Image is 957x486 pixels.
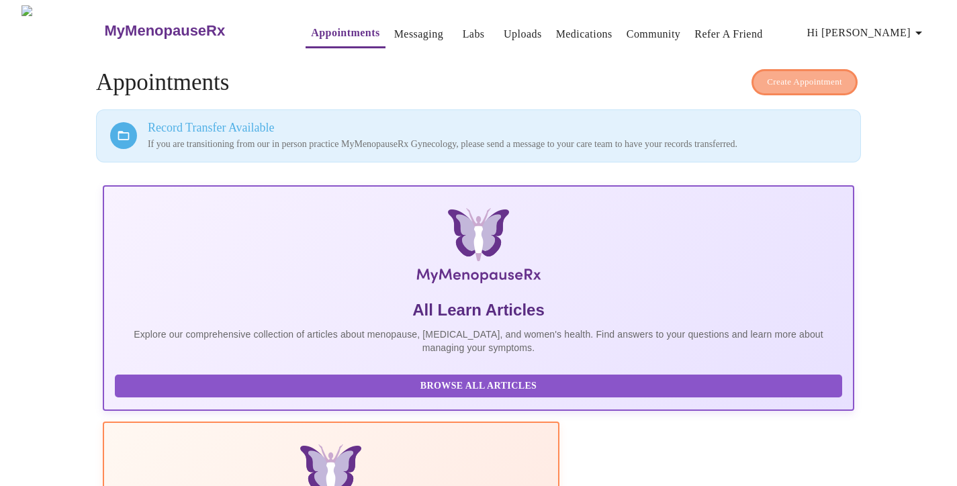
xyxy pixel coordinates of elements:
a: Labs [463,25,485,44]
h3: Record Transfer Available [148,121,847,135]
h3: MyMenopauseRx [105,22,226,40]
a: Refer a Friend [694,25,763,44]
p: If you are transitioning from our in person practice MyMenopauseRx Gynecology, please send a mess... [148,138,847,151]
button: Medications [551,21,618,48]
button: Labs [452,21,495,48]
h5: All Learn Articles [115,299,842,321]
p: Explore our comprehensive collection of articles about menopause, [MEDICAL_DATA], and women's hea... [115,328,842,354]
a: MyMenopauseRx [103,7,279,54]
button: Hi [PERSON_NAME] [802,19,932,46]
button: Uploads [498,21,547,48]
button: Refer a Friend [689,21,768,48]
span: Browse All Articles [128,378,829,395]
h4: Appointments [96,69,861,96]
button: Appointments [306,19,385,48]
a: Appointments [311,23,379,42]
a: Community [627,25,681,44]
a: Browse All Articles [115,379,846,391]
button: Messaging [389,21,449,48]
img: MyMenopauseRx Logo [228,208,729,289]
span: Hi [PERSON_NAME] [807,23,927,42]
a: Uploads [504,25,542,44]
button: Community [621,21,686,48]
button: Browse All Articles [115,375,842,398]
img: MyMenopauseRx Logo [21,5,103,56]
button: Create Appointment [751,69,858,95]
a: Medications [556,25,612,44]
span: Create Appointment [767,75,842,90]
a: Messaging [394,25,443,44]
